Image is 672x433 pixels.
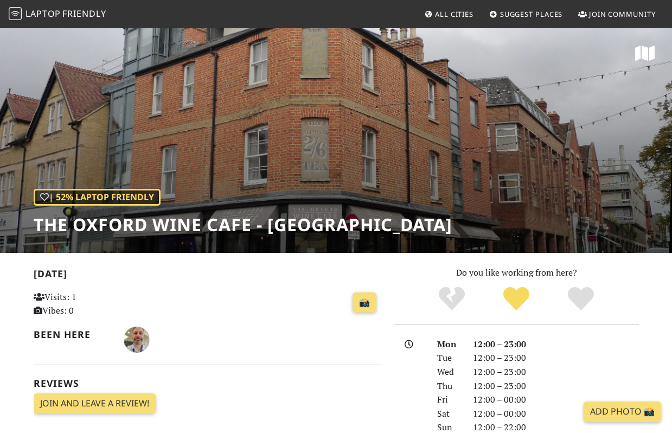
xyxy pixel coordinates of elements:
div: 12:00 – 23:00 [466,351,645,365]
div: 12:00 – 23:00 [466,338,645,352]
div: Fri [431,393,466,407]
div: Mon [431,338,466,352]
h2: Reviews [34,378,381,389]
a: 📸 [353,292,376,313]
span: All Cities [435,9,473,19]
img: 1536-nicholas.jpg [124,327,150,353]
a: Add Photo 📸 [584,402,661,422]
p: Do you like working from here? [394,266,639,280]
div: 12:00 – 00:00 [466,393,645,407]
div: 12:00 – 23:00 [466,365,645,379]
span: Nicholas Wright [124,333,150,345]
h1: The Oxford Wine Cafe - [GEOGRAPHIC_DATA] [34,214,452,235]
a: Join and leave a review! [34,393,156,414]
div: Thu [431,379,466,393]
div: Yes [484,285,549,313]
div: Tue [431,351,466,365]
a: Join Community [574,4,660,24]
span: Friendly [62,8,106,20]
img: LaptopFriendly [9,7,22,20]
span: Suggest Places [500,9,563,19]
div: Sat [431,407,466,421]
div: 12:00 – 23:00 [466,379,645,393]
span: Laptop [25,8,61,20]
div: No [420,285,484,313]
a: All Cities [420,4,478,24]
h2: Been here [34,329,111,340]
div: Definitely! [548,285,613,313]
span: Join Community [589,9,656,19]
p: Visits: 1 Vibes: 0 [34,290,141,318]
div: | 52% Laptop Friendly [34,189,161,206]
div: Wed [431,365,466,379]
a: Suggest Places [485,4,567,24]
a: LaptopFriendly LaptopFriendly [9,5,106,24]
div: 12:00 – 00:00 [466,407,645,421]
h2: [DATE] [34,268,381,284]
